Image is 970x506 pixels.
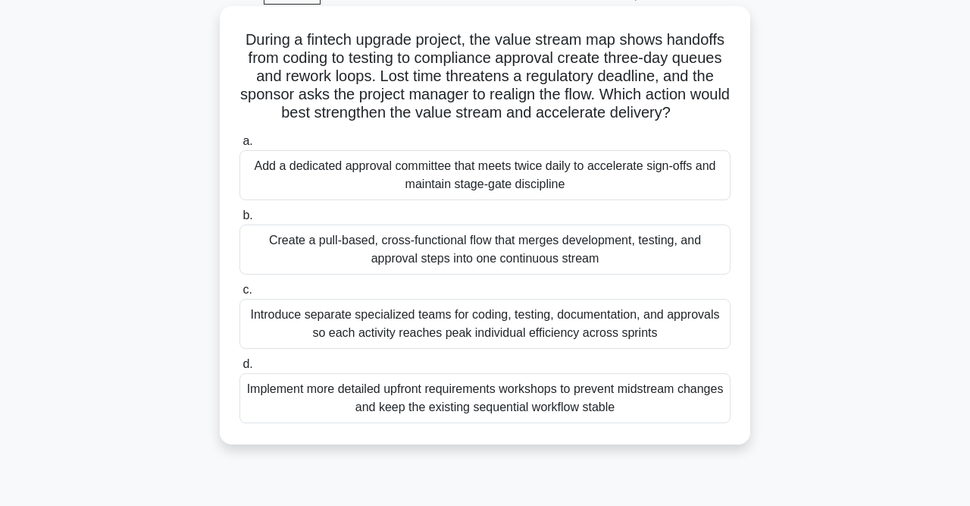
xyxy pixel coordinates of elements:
[242,283,252,296] span: c.
[238,30,732,123] h5: During a fintech upgrade project, the value stream map shows handoffs from coding to testing to c...
[242,209,252,222] span: b.
[239,299,731,349] div: Introduce separate specialized teams for coding, testing, documentation, and approvals so each ac...
[242,134,252,147] span: a.
[242,357,252,370] span: d.
[239,373,731,423] div: Implement more detailed upfront requirements workshops to prevent midstream changes and keep the ...
[239,225,731,275] div: Create a pull-based, cross-functional flow that merges development, testing, and approval steps i...
[239,150,731,200] div: Add a dedicated approval committee that meets twice daily to accelerate sign-offs and maintain st...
